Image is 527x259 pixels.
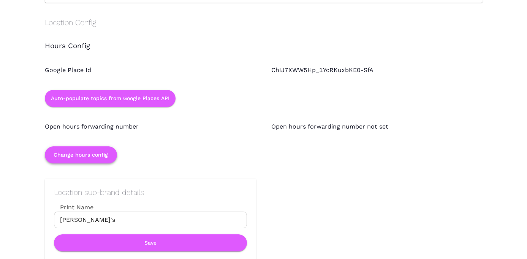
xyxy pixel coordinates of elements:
[54,234,247,251] button: Save
[256,107,483,131] div: Open hours forwarding number not set
[54,188,247,197] h2: Location sub-brand details
[256,50,483,75] div: ChIJ7XWW5Hp_1YcRKuxbKE0-SfA
[30,50,256,75] div: Google Place Id
[54,203,247,212] label: Print Name
[45,146,117,163] button: Change hours config
[30,107,256,131] div: Open hours forwarding number
[45,18,483,27] h2: Location Config
[45,42,483,50] h3: Hours Config
[45,90,176,107] button: Auto-populate topics from Google Places API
